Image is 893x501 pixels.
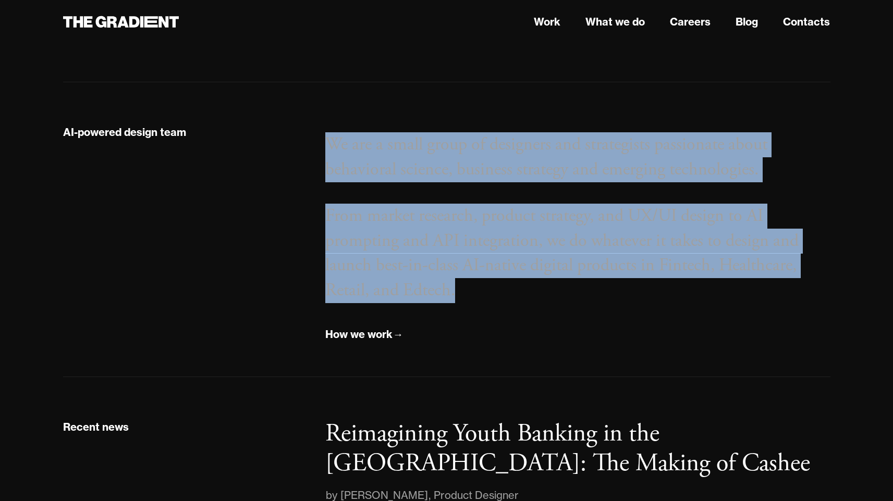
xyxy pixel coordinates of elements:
[534,14,560,30] a: Work
[783,14,830,30] a: Contacts
[325,326,403,343] a: How we work→
[325,204,830,303] p: From market research, product strategy, and UX/UI design to AI prompting and API integration, we ...
[670,14,711,30] a: Careers
[585,14,645,30] a: What we do
[325,419,830,479] a: Reimagining Youth Banking in the [GEOGRAPHIC_DATA]: The Making of Cashee
[63,420,129,434] div: Recent news
[325,132,830,182] p: We are a small group of designers and strategists passionate about behavioral science, business s...
[325,328,393,341] div: How we work
[63,126,186,139] div: AI-powered design team
[736,14,758,30] a: Blog
[325,418,810,480] p: Reimagining Youth Banking in the [GEOGRAPHIC_DATA]: The Making of Cashee
[393,328,403,341] div: →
